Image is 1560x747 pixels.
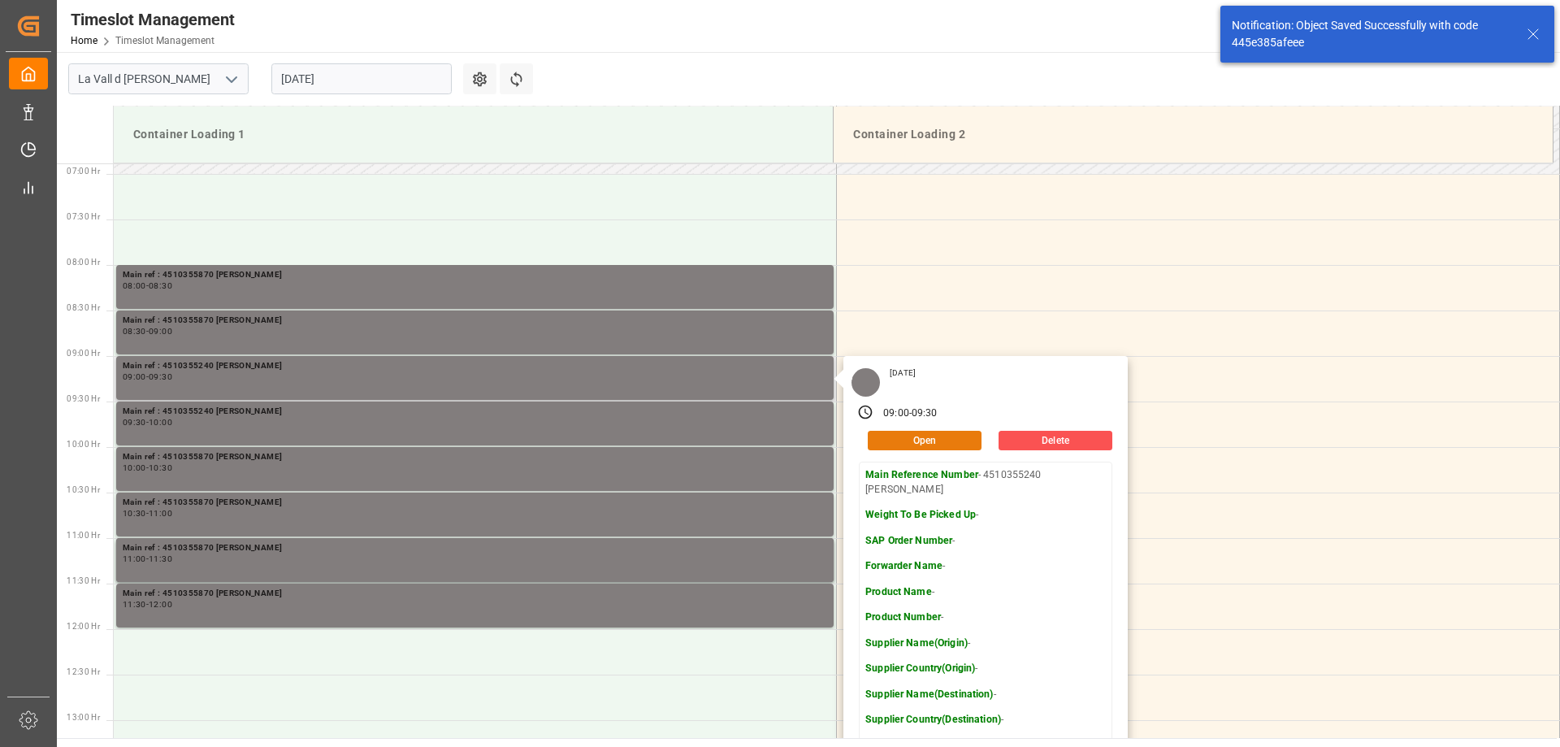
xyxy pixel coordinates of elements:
div: Main ref : 4510355240 [PERSON_NAME] [123,405,827,419]
p: - [865,508,1106,523]
span: 13:00 Hr [67,713,100,722]
strong: Supplier Country(Destination) [865,714,1001,725]
span: 08:30 Hr [67,303,100,312]
strong: Product Number [865,611,941,623]
div: [DATE] [884,367,921,379]
div: - [146,555,149,562]
span: 12:00 Hr [67,622,100,631]
div: 11:30 [123,601,146,608]
div: 11:00 [149,510,172,517]
div: - [146,464,149,471]
span: 10:00 Hr [67,440,100,449]
button: Delete [999,431,1112,450]
div: 11:00 [123,555,146,562]
p: - [865,534,1106,549]
p: - 4510355240 [PERSON_NAME] [865,468,1106,497]
span: 11:00 Hr [67,531,100,540]
strong: Supplier Name(Destination) [865,688,993,700]
strong: Main Reference Number [865,469,978,480]
div: Container Loading 2 [847,119,1540,150]
span: 09:00 Hr [67,349,100,358]
div: 09:30 [123,419,146,426]
div: - [146,510,149,517]
div: Timeslot Management [71,7,235,32]
div: 11:30 [149,555,172,562]
p: - [865,585,1106,600]
span: 10:30 Hr [67,485,100,494]
div: 10:00 [123,464,146,471]
p: - [865,713,1106,727]
strong: Supplier Name(Origin) [865,637,968,649]
div: 08:30 [149,282,172,289]
button: open menu [219,67,243,92]
p: - [865,636,1106,651]
div: - [146,282,149,289]
p: - [865,688,1106,702]
a: Home [71,35,97,46]
div: - [146,328,149,335]
p: - [865,610,1106,625]
span: 07:00 Hr [67,167,100,176]
p: - [865,662,1106,676]
strong: SAP Order Number [865,535,952,546]
div: 08:30 [123,328,146,335]
strong: Supplier Country(Origin) [865,662,975,674]
div: Notification: Object Saved Successfully with code 445e385afeee [1232,17,1511,51]
input: Type to search/select [68,63,249,94]
strong: Product Name [865,586,932,597]
div: Main ref : 4510355870 [PERSON_NAME] [123,587,827,601]
p: - [865,559,1106,574]
div: - [146,601,149,608]
div: Main ref : 4510355870 [PERSON_NAME] [123,268,827,282]
div: - [909,406,912,421]
div: 09:30 [149,373,172,380]
span: 12:30 Hr [67,667,100,676]
strong: Forwarder Name [865,560,942,571]
div: 09:00 [883,406,909,421]
div: 12:00 [149,601,172,608]
div: 10:30 [149,464,172,471]
div: Main ref : 4510355870 [PERSON_NAME] [123,450,827,464]
div: - [146,419,149,426]
strong: Weight To Be Picked Up [865,509,976,520]
span: 08:00 Hr [67,258,100,267]
div: Main ref : 4510355870 [PERSON_NAME] [123,496,827,510]
button: Open [868,431,981,450]
input: DD.MM.YYYY [271,63,452,94]
div: 09:00 [123,373,146,380]
div: 09:00 [149,328,172,335]
div: 10:00 [149,419,172,426]
div: 10:30 [123,510,146,517]
div: Main ref : 4510355870 [PERSON_NAME] [123,314,827,328]
span: 11:30 Hr [67,576,100,585]
div: - [146,373,149,380]
span: 07:30 Hr [67,212,100,221]
div: 08:00 [123,282,146,289]
div: Main ref : 4510355240 [PERSON_NAME] [123,359,827,373]
div: Main ref : 4510355870 [PERSON_NAME] [123,541,827,555]
div: Container Loading 1 [127,119,820,150]
div: 09:30 [912,406,938,421]
span: 09:30 Hr [67,394,100,403]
